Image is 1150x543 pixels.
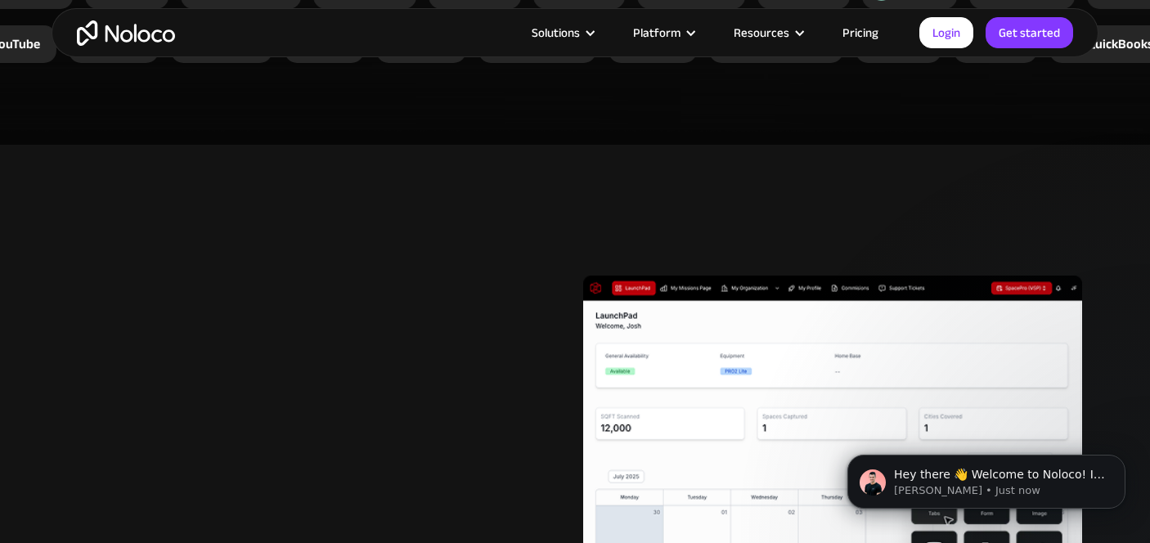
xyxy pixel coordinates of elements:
[919,17,973,48] a: Login
[77,20,175,46] a: home
[532,22,580,43] div: Solutions
[613,22,713,43] div: Platform
[823,420,1150,535] iframe: Intercom notifications message
[511,22,613,43] div: Solutions
[633,22,681,43] div: Platform
[734,22,789,43] div: Resources
[713,22,822,43] div: Resources
[986,17,1073,48] a: Get started
[822,22,899,43] a: Pricing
